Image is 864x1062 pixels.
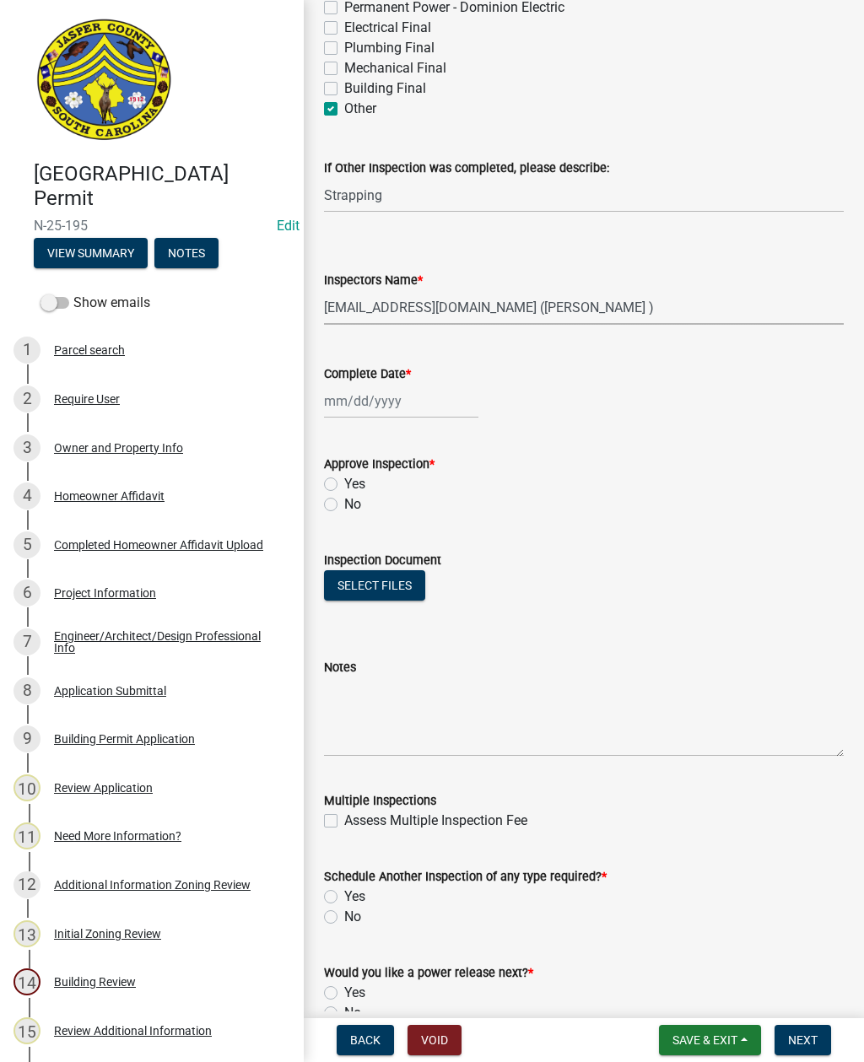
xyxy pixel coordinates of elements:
[54,976,136,988] div: Building Review
[277,218,300,234] a: Edit
[13,968,40,995] div: 14
[54,490,165,502] div: Homeowner Affidavit
[34,18,175,144] img: Jasper County, South Carolina
[54,539,263,551] div: Completed Homeowner Affidavit Upload
[13,822,40,849] div: 11
[34,238,148,268] button: View Summary
[13,920,40,947] div: 13
[324,369,411,380] label: Complete Date
[54,1025,212,1037] div: Review Additional Information
[408,1025,462,1055] button: Void
[13,774,40,801] div: 10
[154,238,219,268] button: Notes
[54,830,181,842] div: Need More Information?
[54,782,153,794] div: Review Application
[13,434,40,461] div: 3
[344,38,435,58] label: Plumbing Final
[13,482,40,509] div: 4
[13,628,40,655] div: 7
[344,99,376,119] label: Other
[350,1033,381,1047] span: Back
[54,733,195,745] div: Building Permit Application
[344,494,361,515] label: No
[324,275,423,287] label: Inspectors Name
[40,293,150,313] label: Show emails
[672,1033,737,1047] span: Save & Exit
[324,968,533,979] label: Would you like a power release next?
[324,662,356,674] label: Notes
[788,1033,818,1047] span: Next
[344,58,446,78] label: Mechanical Final
[775,1025,831,1055] button: Next
[34,162,290,211] h4: [GEOGRAPHIC_DATA] Permit
[324,871,607,883] label: Schedule Another Inspection of any type required?
[154,247,219,261] wm-modal-confirm: Notes
[54,685,166,697] div: Application Submittal
[54,928,161,940] div: Initial Zoning Review
[54,587,156,599] div: Project Information
[13,871,40,898] div: 12
[324,555,441,567] label: Inspection Document
[659,1025,761,1055] button: Save & Exit
[34,247,148,261] wm-modal-confirm: Summary
[324,795,436,807] label: Multiple Inspections
[13,677,40,704] div: 8
[337,1025,394,1055] button: Back
[344,1003,361,1023] label: No
[13,1017,40,1044] div: 15
[324,570,425,601] button: Select files
[13,385,40,412] div: 2
[13,580,40,606] div: 6
[344,887,365,907] label: Yes
[13,337,40,364] div: 1
[324,459,435,471] label: Approve Inspection
[344,907,361,927] label: No
[13,725,40,752] div: 9
[54,393,120,405] div: Require User
[54,344,125,356] div: Parcel search
[344,18,431,38] label: Electrical Final
[324,163,609,175] label: If Other Inspection was completed, please describe:
[13,531,40,558] div: 5
[344,983,365,1003] label: Yes
[324,384,478,418] input: mm/dd/yyyy
[54,879,251,891] div: Additional Information Zoning Review
[277,218,300,234] wm-modal-confirm: Edit Application Number
[344,474,365,494] label: Yes
[54,442,183,454] div: Owner and Property Info
[344,78,426,99] label: Building Final
[344,811,527,831] label: Assess Multiple Inspection Fee
[34,218,270,234] span: N-25-195
[54,630,277,654] div: Engineer/Architect/Design Professional Info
